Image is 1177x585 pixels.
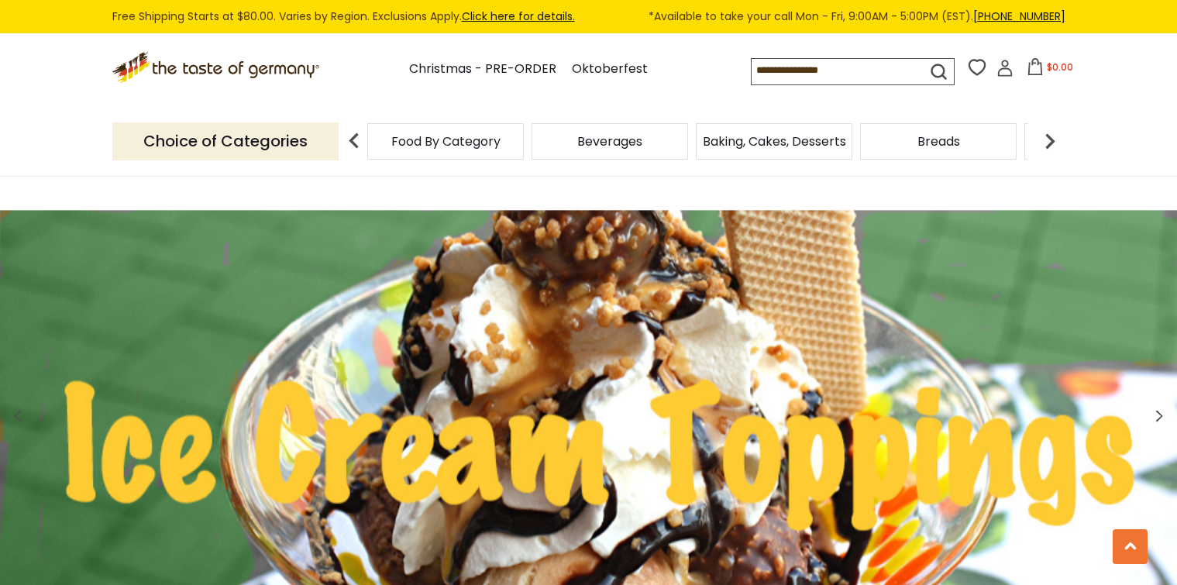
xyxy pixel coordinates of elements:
[462,9,575,24] a: Click here for details.
[339,126,370,157] img: previous arrow
[1017,58,1082,81] button: $0.00
[577,136,642,147] a: Beverages
[1034,126,1065,157] img: next arrow
[649,8,1065,26] span: *Available to take your call Mon - Fri, 9:00AM - 5:00PM (EST).
[703,136,846,147] a: Baking, Cakes, Desserts
[572,59,648,80] a: Oktoberfest
[409,59,556,80] a: Christmas - PRE-ORDER
[391,136,501,147] a: Food By Category
[973,9,1065,24] a: [PHONE_NUMBER]
[112,8,1065,26] div: Free Shipping Starts at $80.00. Varies by Region. Exclusions Apply.
[1047,60,1073,74] span: $0.00
[112,122,339,160] p: Choice of Categories
[917,136,960,147] a: Breads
